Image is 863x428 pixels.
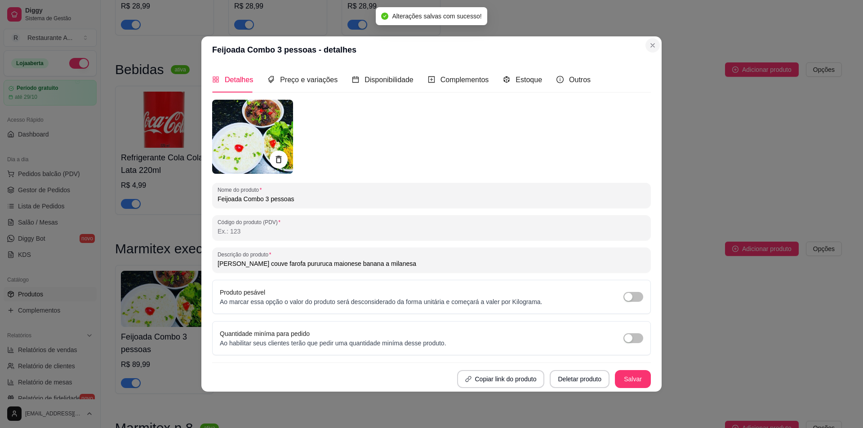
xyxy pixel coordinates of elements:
[220,330,310,337] label: Quantidade miníma para pedido
[201,36,662,63] header: Feijoada Combo 3 pessoas - detalhes
[218,259,645,268] input: Descrição do produto
[352,76,359,83] span: calendar
[365,76,414,84] span: Disponibilidade
[218,194,645,203] input: Nome do produto
[220,289,265,296] label: Produto pesável
[550,370,609,388] button: Deletar produto
[457,370,545,388] button: Copiar link do produto
[645,38,660,53] button: Close
[428,76,435,83] span: plus-square
[218,186,265,194] label: Nome do produto
[556,76,564,83] span: info-circle
[516,76,542,84] span: Estoque
[218,218,284,226] label: Código do produto (PDV)
[615,370,651,388] button: Salvar
[392,13,481,20] span: Alterações salvas com sucesso!
[503,76,510,83] span: code-sandbox
[218,251,274,258] label: Descrição do produto
[212,76,219,83] span: appstore
[569,76,591,84] span: Outros
[225,76,253,84] span: Detalhes
[267,76,275,83] span: tags
[220,339,446,348] p: Ao habilitar seus clientes terão que pedir uma quantidade miníma desse produto.
[220,297,543,306] p: Ao marcar essa opção o valor do produto será desconsiderado da forma unitária e começará a valer ...
[212,100,293,174] img: produto
[218,227,645,236] input: Código do produto (PDV)
[280,76,338,84] span: Preço e variações
[381,13,388,20] span: check-circle
[440,76,489,84] span: Complementos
